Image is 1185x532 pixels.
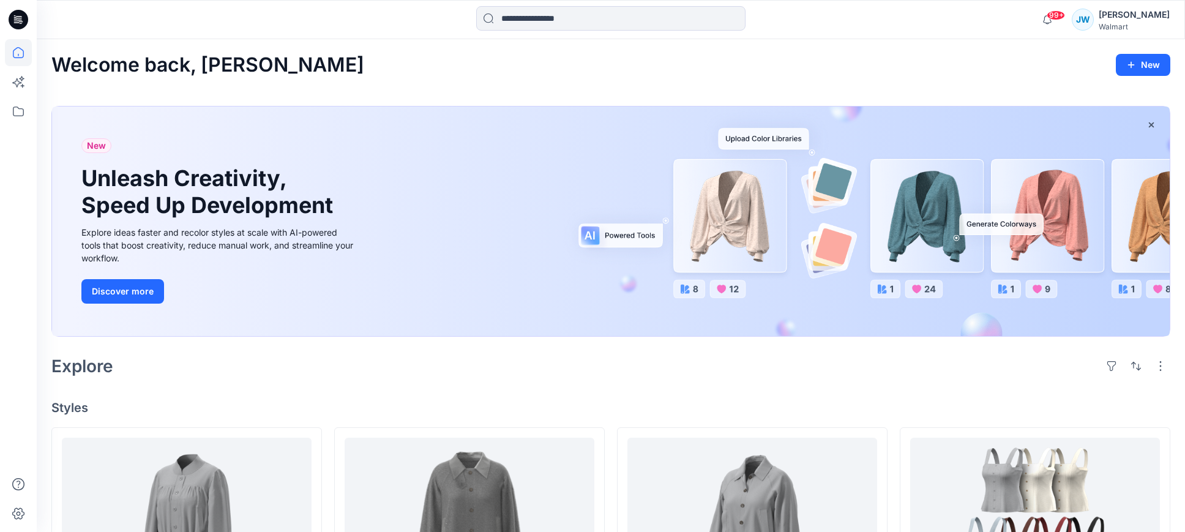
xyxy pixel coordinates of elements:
h1: Unleash Creativity, Speed Up Development [81,165,338,218]
span: New [87,138,106,153]
h2: Welcome back, [PERSON_NAME] [51,54,364,77]
a: Discover more [81,279,357,304]
button: Discover more [81,279,164,304]
div: JW [1072,9,1094,31]
h2: Explore [51,356,113,376]
span: 99+ [1047,10,1065,20]
button: New [1116,54,1170,76]
div: Walmart [1099,22,1170,31]
div: [PERSON_NAME] [1099,7,1170,22]
h4: Styles [51,400,1170,415]
div: Explore ideas faster and recolor styles at scale with AI-powered tools that boost creativity, red... [81,226,357,264]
